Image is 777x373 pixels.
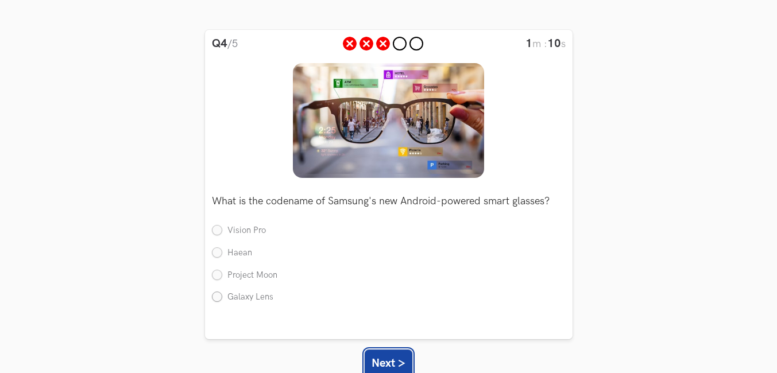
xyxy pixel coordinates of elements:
label: Project Moon [212,270,277,282]
label: Vision Pro [212,225,266,237]
li: /5 [212,37,238,57]
img: Image description [293,63,484,178]
strong: Q4 [212,37,227,50]
p: What is the codename of Samsung's new Android-powered smart glasses? [212,196,566,207]
strong: 1 [525,37,532,50]
span: m : s [525,38,566,50]
strong: 10 [547,37,561,50]
label: Galaxy Lens [212,292,273,304]
label: Haean [212,247,252,259]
